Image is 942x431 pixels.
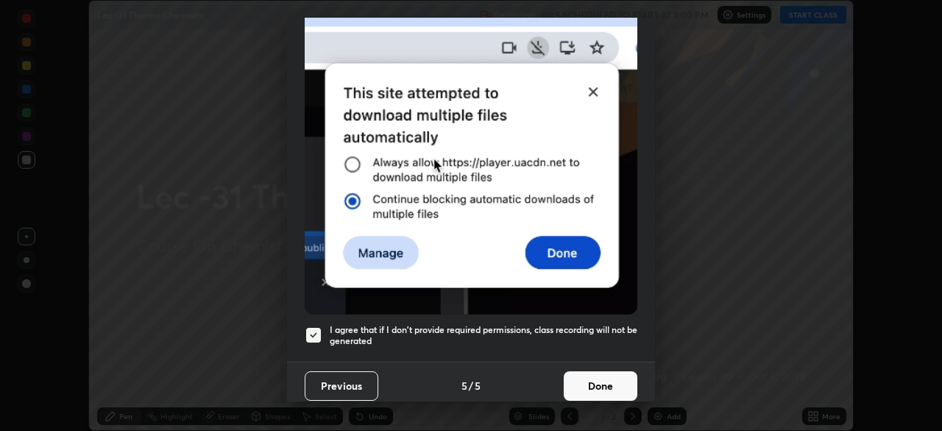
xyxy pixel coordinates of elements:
h4: / [469,378,473,393]
button: Done [564,371,637,401]
h4: 5 [475,378,481,393]
h4: 5 [461,378,467,393]
h5: I agree that if I don't provide required permissions, class recording will not be generated [330,324,637,347]
button: Previous [305,371,378,401]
